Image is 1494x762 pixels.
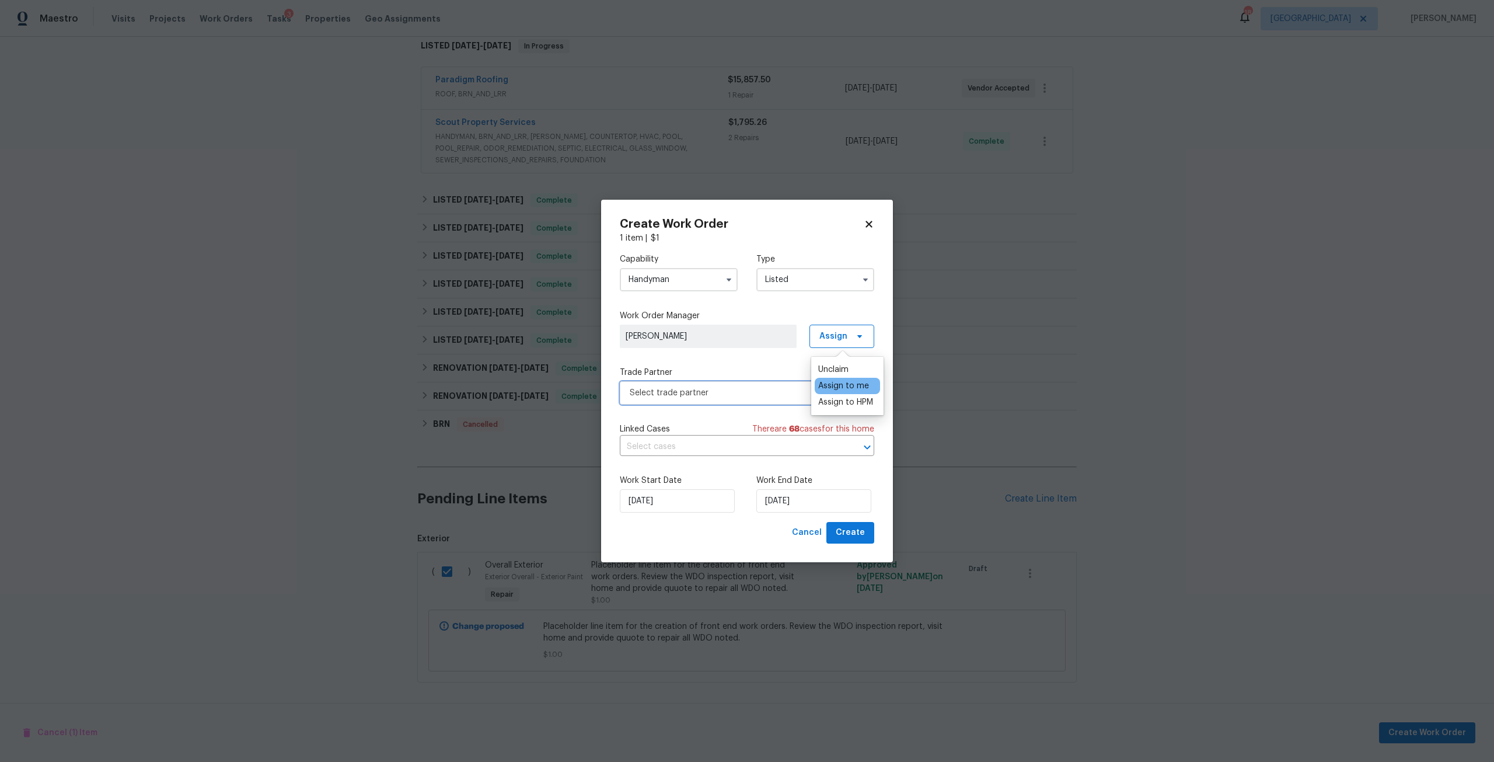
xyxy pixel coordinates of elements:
div: Assign to HPM [818,396,873,408]
button: Cancel [787,522,826,544]
button: Show options [722,273,736,287]
span: Select trade partner [630,387,847,399]
button: Open [859,439,875,455]
label: Work Start Date [620,475,738,486]
input: Select... [620,268,738,291]
span: Create [836,526,865,540]
span: 68 [789,425,800,433]
span: Assign [819,330,847,342]
label: Capability [620,253,738,265]
span: $ 1 [651,234,659,242]
input: M/D/YYYY [756,489,871,513]
input: M/D/YYYY [620,489,735,513]
label: Work Order Manager [620,310,874,322]
span: There are case s for this home [752,423,874,435]
input: Select... [756,268,874,291]
span: [PERSON_NAME] [626,330,791,342]
h2: Create Work Order [620,218,864,230]
label: Trade Partner [620,367,874,378]
div: Unclaim [818,364,849,375]
label: Type [756,253,874,265]
span: Cancel [792,526,822,540]
span: Linked Cases [620,423,670,435]
input: Select cases [620,438,842,456]
div: 1 item | [620,232,874,244]
label: Work End Date [756,475,874,486]
button: Show options [858,273,872,287]
button: Create [826,522,874,544]
div: Assign to me [818,380,869,392]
